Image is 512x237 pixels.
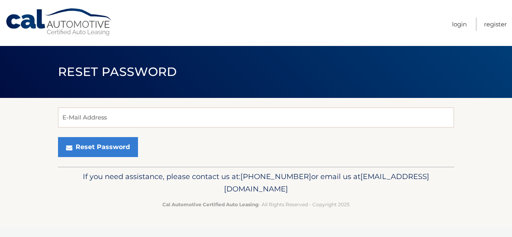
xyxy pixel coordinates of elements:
[58,137,138,157] button: Reset Password
[162,201,258,207] strong: Cal Automotive Certified Auto Leasing
[58,64,177,79] span: Reset Password
[240,172,311,181] span: [PHONE_NUMBER]
[63,170,449,196] p: If you need assistance, please contact us at: or email us at
[484,18,507,31] a: Register
[452,18,467,31] a: Login
[63,200,449,209] p: - All Rights Reserved - Copyright 2025
[58,108,454,127] input: E-Mail Address
[5,8,113,36] a: Cal Automotive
